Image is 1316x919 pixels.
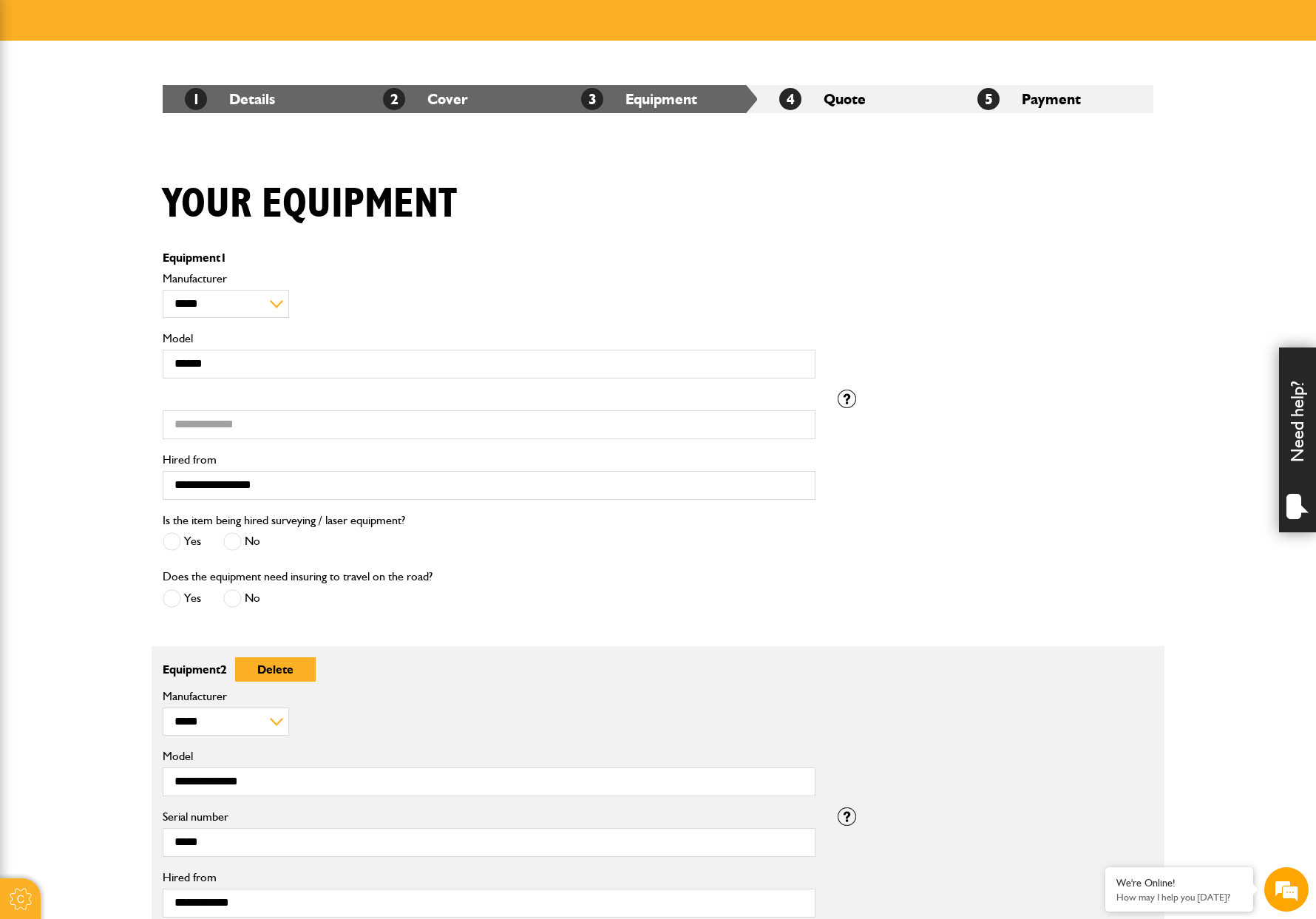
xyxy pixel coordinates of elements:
p: How may I help you today? [1116,892,1242,903]
div: Chat with us now [77,83,248,102]
li: Equipment [559,85,757,113]
label: Model [163,333,815,345]
span: 5 [977,88,1000,110]
label: Manufacturer [163,273,815,285]
li: Payment [955,85,1153,113]
label: Manufacturer [163,691,815,702]
span: 2 [383,88,405,110]
label: Yes [163,532,201,551]
label: Serial number [163,811,815,823]
span: 2 [220,662,227,676]
label: Model [163,750,815,762]
span: 3 [581,88,603,110]
span: 1 [185,88,207,110]
img: d_20077148190_company_1631870298795_20077148190 [25,82,62,103]
p: Equipment [163,252,815,264]
h1: Your equipment [163,180,457,229]
textarea: Type your message and hit 'Enter' [19,268,270,443]
span: 1 [220,251,227,265]
a: 1Details [185,90,275,108]
label: Does the equipment need insuring to travel on the road? [163,571,433,583]
label: Hired from [163,872,815,884]
a: 2Cover [383,90,468,108]
em: Start Chat [201,455,268,475]
p: Equipment [163,657,815,682]
button: Delete [235,657,316,682]
input: Enter your email address [19,180,270,213]
label: Is the item being hired surveying / laser equipment? [163,515,405,526]
label: Hired from [163,454,815,466]
label: No [223,589,260,608]
div: Minimize live chat window [242,7,278,43]
input: Enter your phone number [19,224,270,257]
span: 4 [779,88,801,110]
label: Yes [163,589,201,608]
li: Quote [757,85,955,113]
input: Enter your last name [19,137,270,169]
div: Need help? [1279,347,1316,532]
label: No [223,532,260,551]
div: We're Online! [1116,877,1242,889]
